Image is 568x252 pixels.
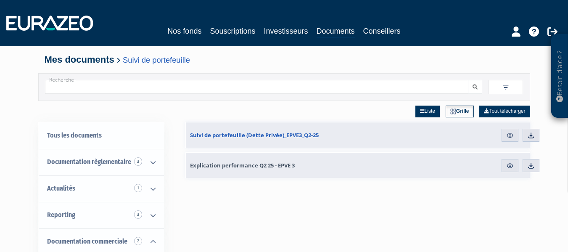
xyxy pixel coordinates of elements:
a: Tout télécharger [479,106,530,117]
a: Actualités 1 [39,175,164,202]
img: download.svg [527,162,535,170]
a: Tous les documents [39,122,164,149]
h4: Mes documents [45,55,524,65]
a: Nos fonds [167,25,201,37]
a: Souscriptions [210,25,255,37]
a: Reporting 3 [39,202,164,228]
img: eye.svg [506,132,514,139]
input: Recherche [45,80,469,94]
a: Suivi de portefeuille [123,56,190,64]
a: Documentation règlementaire 3 [39,149,164,175]
span: 3 [134,210,142,219]
a: Conseillers [363,25,401,37]
span: 3 [134,157,142,166]
img: grid.svg [450,109,456,114]
img: eye.svg [506,162,514,170]
span: Documentation règlementaire [47,158,131,166]
a: Grille [446,106,474,117]
a: Investisseurs [264,25,308,37]
img: download.svg [527,132,535,139]
a: Documents [317,25,355,38]
span: Documentation commerciale [47,237,127,245]
img: 1732889491-logotype_eurazeo_blanc_rvb.png [6,16,93,31]
p: Besoin d'aide ? [555,38,565,114]
a: Suivi de portefeuille (Dette Privée)_EPVE3_Q2-25 [186,122,402,148]
span: Actualités [47,184,75,192]
span: 2 [134,237,142,245]
span: 1 [134,184,142,192]
a: Liste [415,106,440,117]
a: Explication performance Q2 25 - EPVE 3 [186,153,402,178]
span: Suivi de portefeuille (Dette Privée)_EPVE3_Q2-25 [190,131,319,139]
img: filter.svg [502,84,510,91]
span: Reporting [47,211,75,219]
span: Explication performance Q2 25 - EPVE 3 [190,162,295,169]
